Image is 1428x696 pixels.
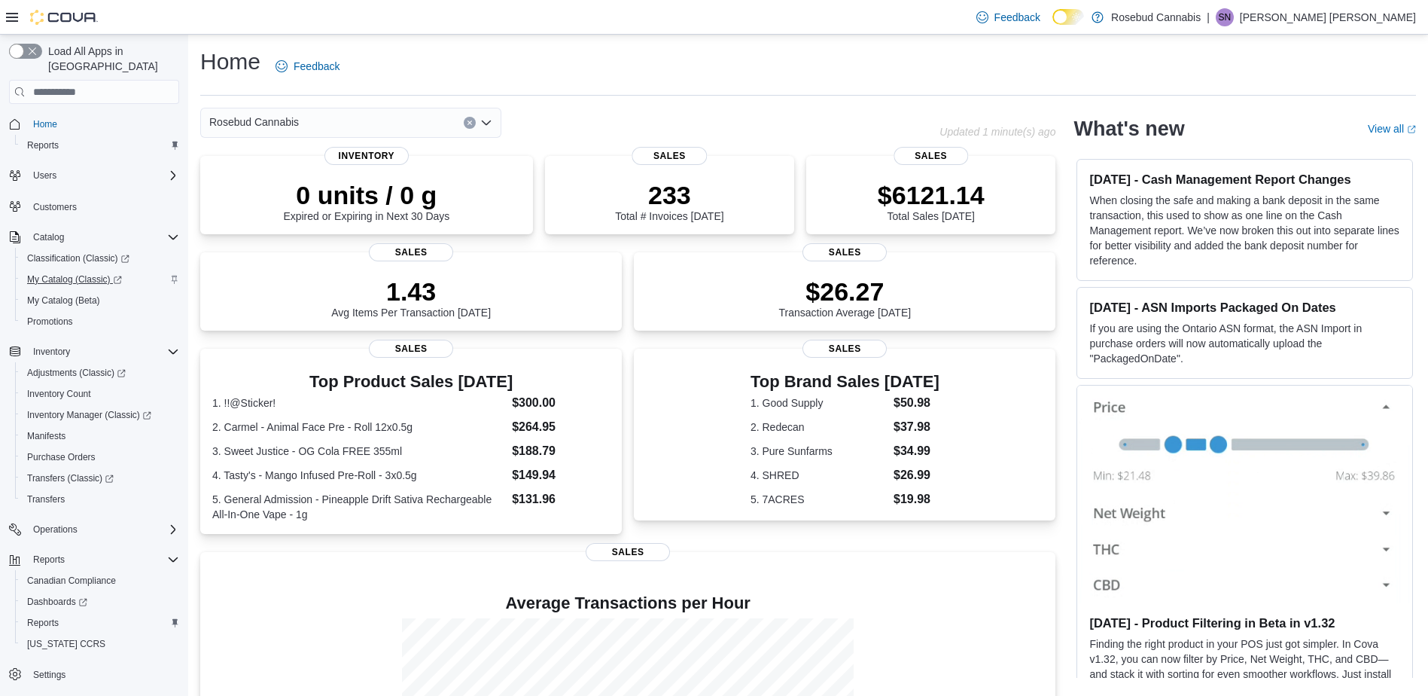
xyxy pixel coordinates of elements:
span: Sales [894,147,968,165]
a: Classification (Classic) [15,248,185,269]
button: Operations [27,520,84,539]
h3: [DATE] - ASN Imports Packaged On Dates [1089,300,1400,315]
span: Promotions [21,313,179,331]
h3: [DATE] - Product Filtering in Beta in v1.32 [1089,615,1400,630]
span: Load All Apps in [GEOGRAPHIC_DATA] [42,44,179,74]
span: Washington CCRS [21,635,179,653]
div: Total # Invoices [DATE] [615,180,723,222]
dd: $37.98 [894,418,939,436]
span: Inventory [324,147,409,165]
h3: Top Brand Sales [DATE] [751,373,939,391]
div: Avg Items Per Transaction [DATE] [331,276,491,319]
div: Expired or Expiring in Next 30 Days [283,180,449,222]
a: View allExternal link [1368,123,1416,135]
button: Promotions [15,311,185,332]
span: Classification (Classic) [27,252,129,264]
span: Adjustments (Classic) [21,364,179,382]
span: Transfers [27,493,65,505]
h3: [DATE] - Cash Management Report Changes [1089,172,1400,187]
span: Canadian Compliance [27,575,116,587]
button: Inventory [27,343,76,361]
a: Inventory Manager (Classic) [21,406,157,424]
a: Dashboards [21,593,93,611]
dt: 3. Sweet Justice - OG Cola FREE 355ml [212,444,506,459]
input: Dark Mode [1052,9,1084,25]
a: Reports [21,614,65,632]
dt: 2. Redecan [751,420,888,435]
button: Manifests [15,426,185,447]
a: [US_STATE] CCRS [21,635,111,653]
button: Purchase Orders [15,447,185,468]
span: Classification (Classic) [21,249,179,267]
span: Users [33,169,56,182]
span: Canadian Compliance [21,572,179,590]
button: Inventory Count [15,383,185,404]
svg: External link [1407,125,1416,134]
a: Purchase Orders [21,448,102,466]
div: Salvatore Nicola Vescio [1216,8,1234,26]
button: Clear input [464,117,476,129]
dd: $131.96 [512,490,610,508]
p: If you are using the Ontario ASN format, the ASN Import in purchase orders will now automatically... [1089,321,1400,366]
dt: 1. Good Supply [751,395,888,411]
button: Users [3,165,185,186]
span: Dashboards [21,593,179,611]
a: Dashboards [15,591,185,612]
a: Canadian Compliance [21,572,122,590]
span: Sales [369,340,453,358]
a: Inventory Count [21,385,97,403]
button: Customers [3,195,185,217]
p: [PERSON_NAME] [PERSON_NAME] [1240,8,1416,26]
dt: 3. Pure Sunfarms [751,444,888,459]
button: Home [3,113,185,135]
a: My Catalog (Classic) [21,270,128,288]
span: Sales [802,340,887,358]
span: Reports [27,139,59,151]
span: Feedback [994,10,1040,25]
span: SN [1218,8,1231,26]
p: $26.27 [779,276,912,307]
span: Feedback [294,59,339,74]
span: Manifests [27,430,65,442]
a: Settings [27,666,72,684]
a: Adjustments (Classic) [15,362,185,383]
button: Transfers [15,489,185,510]
a: Feedback [269,51,346,81]
dd: $19.98 [894,490,939,508]
a: Transfers (Classic) [15,468,185,489]
dd: $34.99 [894,442,939,460]
span: Reports [21,614,179,632]
span: Sales [632,147,707,165]
p: Updated 1 minute(s) ago [939,126,1055,138]
span: Home [27,114,179,133]
button: [US_STATE] CCRS [15,633,185,655]
span: Reports [33,554,65,566]
p: $6121.14 [878,180,985,210]
a: Promotions [21,313,79,331]
a: Inventory Manager (Classic) [15,404,185,426]
span: Manifests [21,427,179,445]
dt: 5. General Admission - Pineapple Drift Sativa Rechargeable All-In-One Vape - 1g [212,492,506,522]
p: 0 units / 0 g [283,180,449,210]
span: Operations [27,520,179,539]
a: Classification (Classic) [21,249,135,267]
p: Rosebud Cannabis [1111,8,1201,26]
h2: What's new [1073,117,1184,141]
p: 1.43 [331,276,491,307]
dd: $264.95 [512,418,610,436]
span: Purchase Orders [21,448,179,466]
span: Settings [33,669,65,681]
span: Reports [27,551,179,569]
button: Open list of options [480,117,492,129]
span: Promotions [27,316,73,328]
a: Transfers [21,490,71,508]
p: | [1207,8,1210,26]
span: Inventory Count [21,385,179,403]
p: 233 [615,180,723,210]
dd: $300.00 [512,394,610,412]
dt: 1. !!@Sticker! [212,395,506,411]
span: Catalog [33,231,64,243]
span: Adjustments (Classic) [27,367,126,379]
dd: $26.99 [894,466,939,484]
